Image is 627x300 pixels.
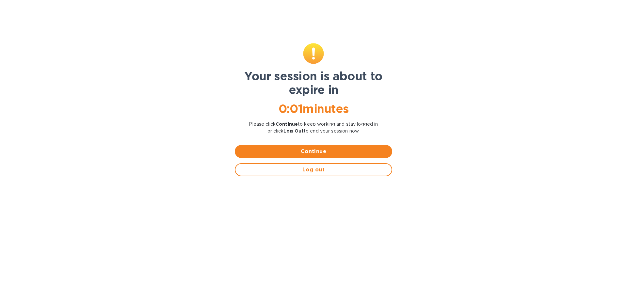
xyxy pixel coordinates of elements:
p: Please click to keep working and stay logged in or click to end your session now. [235,121,392,134]
button: Continue [235,145,392,158]
b: Log Out [283,128,304,134]
button: Log out [235,163,392,176]
span: Continue [240,148,387,155]
h1: Your session is about to expire in [235,69,392,97]
span: Log out [241,166,386,174]
h1: 0 : 01 minutes [235,102,392,116]
b: Continue [276,121,298,127]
